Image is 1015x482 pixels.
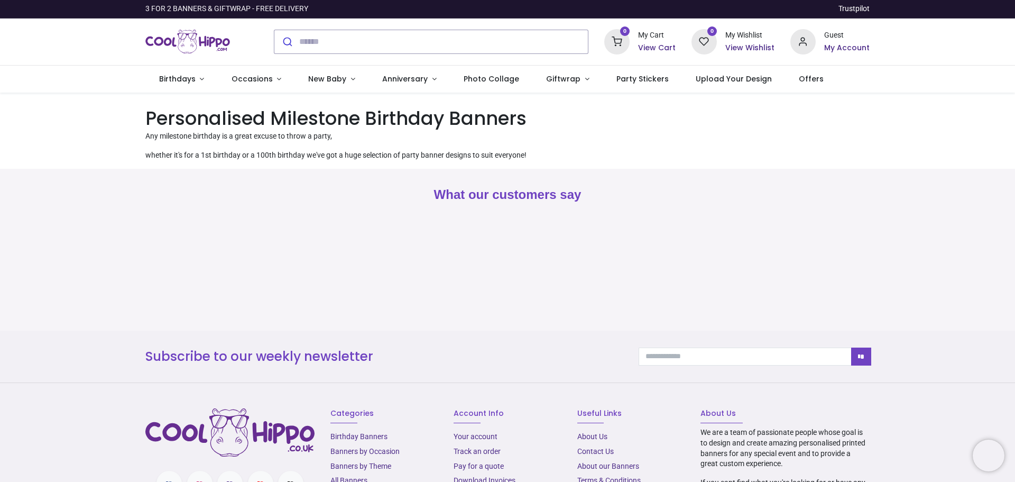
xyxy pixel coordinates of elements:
[824,43,870,53] a: My Account
[382,74,428,84] span: Anniversary
[330,462,391,470] a: Banners by Theme
[330,432,387,441] a: Birthday Banners
[577,408,685,419] h6: Useful Links
[145,4,308,14] div: 3 FOR 2 BANNERS & GIFTWRAP - FREE DELIVERY
[454,408,561,419] h6: Account Info
[546,74,580,84] span: Giftwrap
[799,74,824,84] span: Offers
[577,447,614,456] a: Contact Us
[824,30,870,41] div: Guest
[616,74,669,84] span: Party Stickers
[725,30,774,41] div: My Wishlist
[691,37,717,45] a: 0
[638,43,676,53] a: View Cart
[145,105,870,131] h1: Personalised Milestone Birthday Banners
[707,26,717,37] sup: 0
[145,131,870,142] p: Any milestone birthday is a great excuse to throw a party,
[274,30,299,53] button: Submit
[973,440,1004,471] iframe: Brevo live chat
[145,27,230,57] a: Logo of Cool Hippo
[696,74,772,84] span: Upload Your Design
[145,66,218,93] a: Birthdays
[838,4,870,14] a: Trustpilot
[330,447,400,456] a: Banners by Occasion
[145,348,623,366] h3: Subscribe to our weekly newsletter
[159,74,196,84] span: Birthdays
[532,66,603,93] a: Giftwrap
[454,462,504,470] a: Pay for a quote
[620,26,630,37] sup: 0
[218,66,295,93] a: Occasions
[454,432,497,441] a: Your account
[577,432,607,441] a: About Us​
[368,66,450,93] a: Anniversary
[232,74,273,84] span: Occasions
[725,43,774,53] a: View Wishlist
[454,447,501,456] a: Track an order
[145,186,870,204] h2: What our customers say
[308,74,346,84] span: New Baby
[145,27,230,57] img: Cool Hippo
[330,408,438,419] h6: Categories
[604,37,630,45] a: 0
[700,428,870,469] p: We are a team of passionate people whose goal is to design and create amazing personalised printe...
[295,66,369,93] a: New Baby
[638,30,676,41] div: My Cart
[577,462,639,470] a: About our Banners
[145,150,870,161] p: whether it's for a 1st birthday or a 100th birthday we've got a huge selection of party banner de...
[700,408,870,419] h6: About Us
[464,74,519,84] span: Photo Collage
